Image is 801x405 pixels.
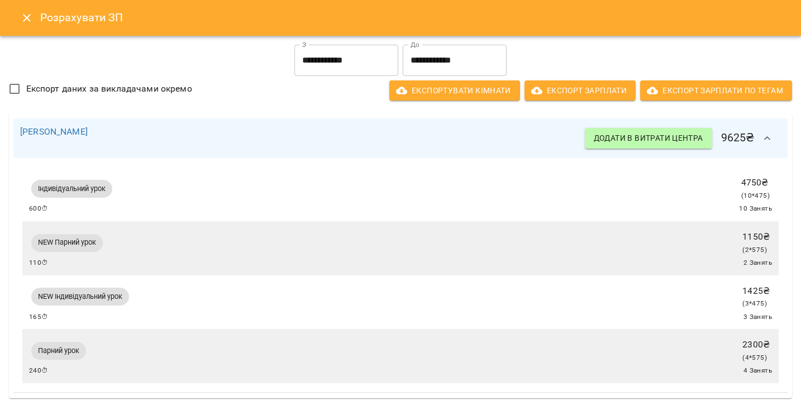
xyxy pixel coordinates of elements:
[31,292,129,302] span: NEW Індивідуальний урок
[649,84,783,97] span: Експорт Зарплати по тегам
[742,338,770,351] p: 2300 ₴
[533,84,627,97] span: Експорт Зарплати
[389,80,520,101] button: Експортувати кімнати
[29,258,49,269] span: 110 ⏱
[31,184,112,194] span: Індивідуальний урок
[743,312,772,323] span: 3 Занять
[40,9,788,26] h6: Розрахувати ЗП
[26,82,192,96] span: Експорт даних за викладачами окремо
[742,230,770,244] p: 1150 ₴
[29,203,49,215] span: 600 ⏱
[398,84,511,97] span: Експортувати кімнати
[743,365,772,377] span: 4 Занять
[741,176,770,189] p: 4750 ₴
[31,346,86,356] span: Парний урок
[525,80,636,101] button: Експорт Зарплати
[743,258,772,269] span: 2 Занять
[742,246,767,254] span: ( 2 * 575 )
[29,312,49,323] span: 165 ⏱
[585,125,781,152] h6: 9625 ₴
[31,237,103,247] span: NEW Парний урок
[594,131,703,145] span: Додати в витрати центра
[13,4,40,31] button: Close
[640,80,792,101] button: Експорт Зарплати по тегам
[29,365,49,377] span: 240 ⏱
[20,126,88,137] a: [PERSON_NAME]
[742,354,767,361] span: ( 4 * 575 )
[742,284,770,298] p: 1425 ₴
[739,203,772,215] span: 10 Занять
[741,192,770,199] span: ( 10 * 475 )
[742,299,767,307] span: ( 3 * 475 )
[585,128,712,148] button: Додати в витрати центра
